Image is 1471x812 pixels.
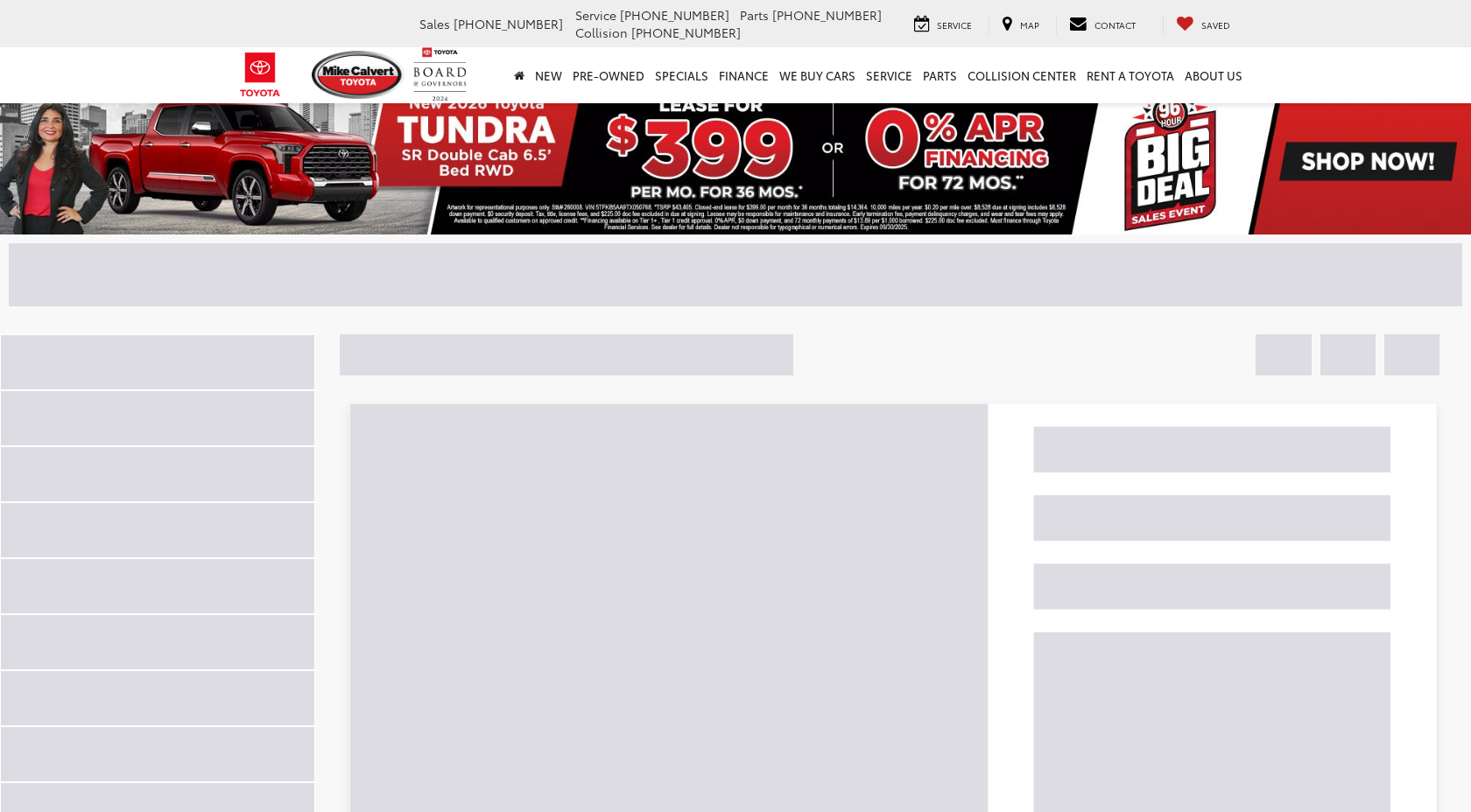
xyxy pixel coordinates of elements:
[901,15,985,34] a: Service
[989,15,1052,34] a: Map
[962,47,1081,103] a: Collision Center
[1020,18,1039,31] span: Map
[1056,15,1149,34] a: Contact
[454,15,563,32] span: [PHONE_NUMBER]
[918,47,962,103] a: Parts
[575,24,628,41] span: Collision
[1201,18,1230,31] span: Saved
[937,18,972,31] span: Service
[1094,18,1136,31] span: Contact
[861,47,918,103] a: Service
[312,51,405,99] img: Mike Calvert Toyota
[650,47,714,103] a: Specials
[530,47,567,103] a: New
[631,24,741,41] span: [PHONE_NUMBER]
[1081,47,1179,103] a: Rent a Toyota
[1163,15,1243,34] a: My Saved Vehicles
[567,47,650,103] a: Pre-Owned
[419,15,450,32] span: Sales
[714,47,774,103] a: Finance
[509,47,530,103] a: Home
[620,6,729,24] span: [PHONE_NUMBER]
[774,47,861,103] a: WE BUY CARS
[228,46,293,103] img: Toyota
[575,6,616,24] span: Service
[772,6,882,24] span: [PHONE_NUMBER]
[740,6,769,24] span: Parts
[1179,47,1248,103] a: About Us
